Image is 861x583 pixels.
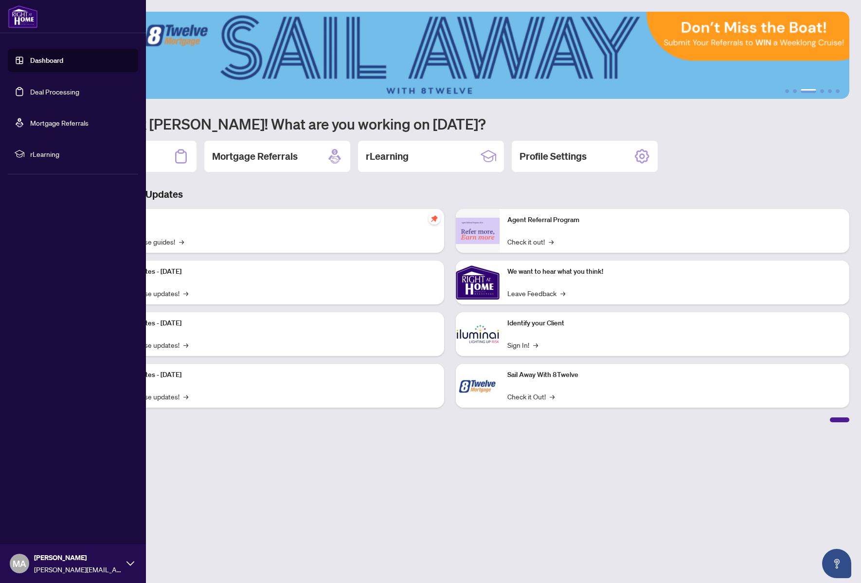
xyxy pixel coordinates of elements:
[8,5,38,28] img: logo
[520,150,587,163] h2: Profile Settings
[507,215,842,226] p: Agent Referral Program
[560,288,565,299] span: →
[828,89,832,93] button: 5
[456,364,500,408] img: Sail Away With 8Twelve
[51,188,849,201] h3: Brokerage & Industry Updates
[836,89,840,93] button: 6
[183,288,188,299] span: →
[507,339,538,350] a: Sign In!→
[102,215,436,226] p: Self-Help
[30,118,89,127] a: Mortgage Referrals
[13,557,26,570] span: MA
[507,391,555,402] a: Check it Out!→
[507,266,842,277] p: We want to hear what you think!
[34,552,122,563] span: [PERSON_NAME]
[820,89,824,93] button: 4
[507,288,565,299] a: Leave Feedback→
[183,339,188,350] span: →
[212,150,298,163] h2: Mortgage Referrals
[34,564,122,575] span: [PERSON_NAME][EMAIL_ADDRESS][DOMAIN_NAME]
[456,218,500,244] img: Agent Referral Program
[51,12,849,99] img: Slide 2
[102,266,436,277] p: Platform Updates - [DATE]
[102,370,436,380] p: Platform Updates - [DATE]
[793,89,797,93] button: 2
[183,391,188,402] span: →
[429,213,440,225] span: pushpin
[533,339,538,350] span: →
[549,236,554,247] span: →
[30,87,79,96] a: Deal Processing
[550,391,555,402] span: →
[456,312,500,356] img: Identify your Client
[822,549,851,578] button: Open asap
[507,318,842,329] p: Identify your Client
[507,236,554,247] a: Check it out!→
[456,261,500,304] img: We want to hear what you think!
[801,89,816,93] button: 3
[785,89,789,93] button: 1
[366,150,409,163] h2: rLearning
[507,370,842,380] p: Sail Away With 8Twelve
[30,56,63,65] a: Dashboard
[51,114,849,133] h1: Welcome back [PERSON_NAME]! What are you working on [DATE]?
[102,318,436,329] p: Platform Updates - [DATE]
[30,149,131,159] span: rLearning
[179,236,184,247] span: →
